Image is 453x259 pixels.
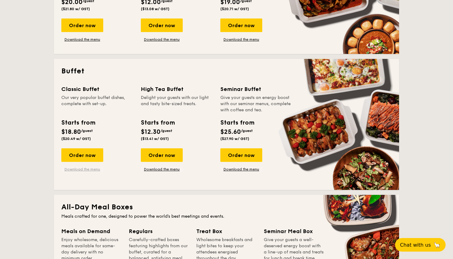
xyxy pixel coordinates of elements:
[220,128,241,136] span: $25.60
[141,137,169,141] span: ($13.41 w/ GST)
[220,37,262,42] a: Download the menu
[141,18,183,32] div: Order now
[141,95,213,113] div: Delight your guests with our light and tasty bite-sized treats.
[141,128,161,136] span: $12.30
[241,129,253,133] span: /guest
[61,85,133,93] div: Classic Buffet
[61,202,392,212] h2: All-Day Meal Boxes
[220,167,262,172] a: Download the menu
[220,118,254,127] div: Starts from
[129,227,189,236] div: Regulars
[61,167,103,172] a: Download the menu
[141,85,213,93] div: High Tea Buffet
[196,227,256,236] div: Treat Box
[220,85,292,93] div: Seminar Buffet
[61,128,81,136] span: $18.80
[61,66,392,76] h2: Buffet
[141,37,183,42] a: Download the menu
[141,148,183,162] div: Order now
[61,18,103,32] div: Order now
[141,167,183,172] a: Download the menu
[61,137,91,141] span: ($20.49 w/ GST)
[220,148,262,162] div: Order now
[220,18,262,32] div: Order now
[220,7,249,11] span: ($20.71 w/ GST)
[61,227,121,236] div: Meals on Demand
[61,37,103,42] a: Download the menu
[400,242,431,248] span: Chat with us
[61,95,133,113] div: Our very popular buffet dishes, complete with set-up.
[264,227,324,236] div: Seminar Meal Box
[433,241,441,249] span: 🦙
[220,95,292,113] div: Give your guests an energy boost with our seminar menus, complete with coffee and tea.
[81,129,93,133] span: /guest
[61,118,95,127] div: Starts from
[220,137,249,141] span: ($27.90 w/ GST)
[141,7,169,11] span: ($13.08 w/ GST)
[61,213,392,220] div: Meals crafted for one, designed to power the world's best meetings and events.
[141,118,174,127] div: Starts from
[395,238,446,252] button: Chat with us🦙
[61,148,103,162] div: Order now
[161,129,172,133] span: /guest
[61,7,90,11] span: ($21.80 w/ GST)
